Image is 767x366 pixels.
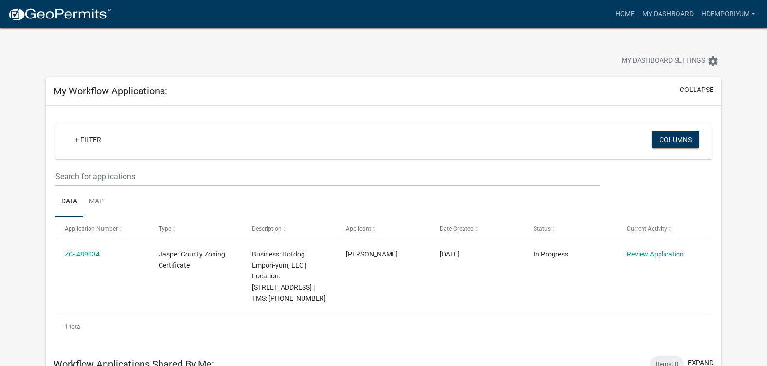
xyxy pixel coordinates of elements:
div: 1 total [55,314,712,339]
span: In Progress [534,250,568,258]
span: 10/07/2025 [440,250,460,258]
a: My Dashboard [639,5,697,23]
datatable-header-cell: Description [243,217,337,240]
span: Applicant [346,225,371,232]
span: Jasper County Zoning Certificate [159,250,225,269]
a: ZC- 489034 [65,250,100,258]
datatable-header-cell: Date Created [430,217,524,240]
a: Home [611,5,639,23]
span: Description [252,225,282,232]
datatable-header-cell: Type [149,217,243,240]
h5: My Workflow Applications: [54,85,167,97]
datatable-header-cell: Application Number [55,217,149,240]
div: collapse [46,106,721,348]
span: William Turcotte [346,250,398,258]
span: Current Activity [627,225,667,232]
i: settings [707,55,719,67]
datatable-header-cell: Status [524,217,618,240]
a: hdemporiyum [697,5,759,23]
span: Status [534,225,551,232]
a: Map [83,186,109,218]
a: + Filter [67,131,109,148]
span: Application Number [65,225,118,232]
a: Data [55,186,83,218]
button: My Dashboard Settingssettings [614,52,727,71]
span: My Dashboard Settings [622,55,705,67]
span: Date Created [440,225,474,232]
button: collapse [680,85,713,95]
datatable-header-cell: Applicant [337,217,430,240]
button: Columns [652,131,699,148]
a: Review Application [627,250,684,258]
span: Business: Hotdog Empori-yum, LLC | Location: 2463 OKATIE HWY N | TMS: 080-00-02-010 [252,250,326,302]
datatable-header-cell: Current Activity [618,217,712,240]
input: Search for applications [55,166,600,186]
span: Type [159,225,171,232]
